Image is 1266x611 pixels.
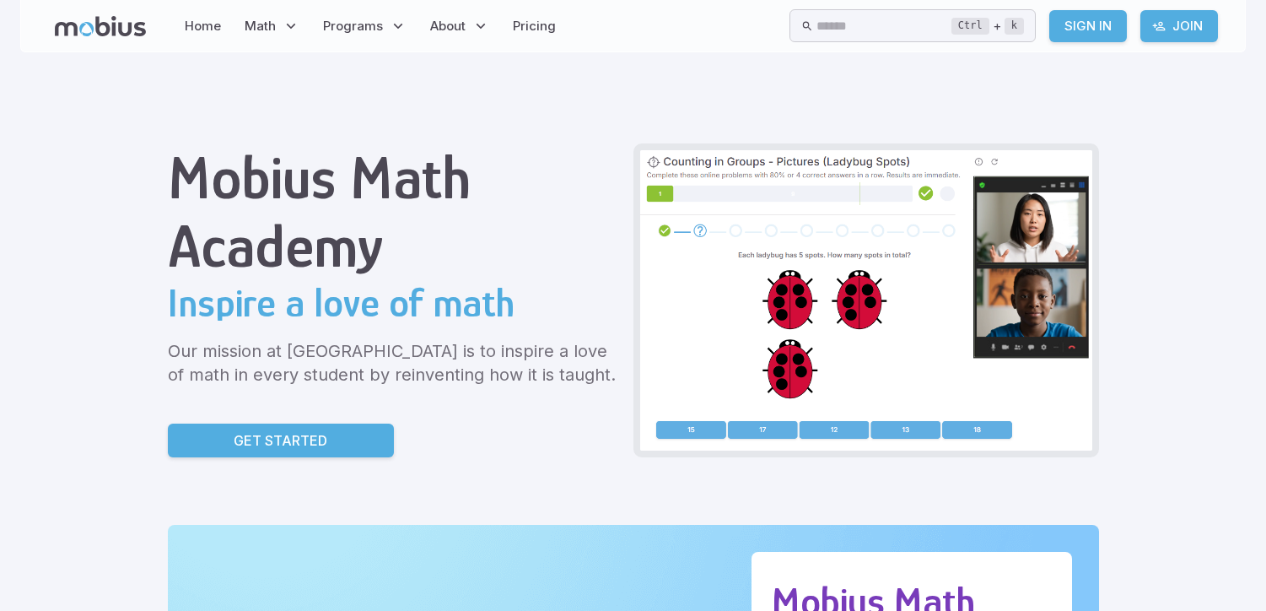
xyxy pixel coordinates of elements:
span: About [430,17,466,35]
h1: Mobius Math Academy [168,143,620,280]
a: Get Started [168,424,394,457]
p: Our mission at [GEOGRAPHIC_DATA] is to inspire a love of math in every student by reinventing how... [168,339,620,387]
p: Get Started [234,430,327,451]
h2: Inspire a love of math [168,280,620,326]
kbd: Ctrl [951,18,989,35]
div: + [951,16,1024,36]
a: Home [180,7,226,46]
a: Join [1140,10,1218,42]
a: Pricing [508,7,561,46]
span: Math [245,17,276,35]
span: Programs [323,17,383,35]
a: Sign In [1049,10,1127,42]
kbd: k [1005,18,1024,35]
img: Grade 2 Class [640,150,1092,451]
